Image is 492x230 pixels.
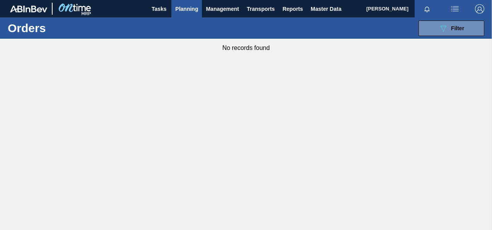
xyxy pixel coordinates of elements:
[10,5,47,12] img: TNhmsLtSVTkK8tSr43FrP2fwEKptu5GPRR3wAAAABJRU5ErkJggg==
[8,24,114,33] h1: Orders
[475,4,484,14] img: Logout
[311,4,341,14] span: Master Data
[419,21,484,36] button: Filter
[415,3,439,14] button: Notifications
[247,4,275,14] span: Transports
[282,4,303,14] span: Reports
[450,4,460,14] img: userActions
[206,4,239,14] span: Management
[175,4,198,14] span: Planning
[451,25,464,31] span: Filter
[150,4,167,14] span: Tasks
